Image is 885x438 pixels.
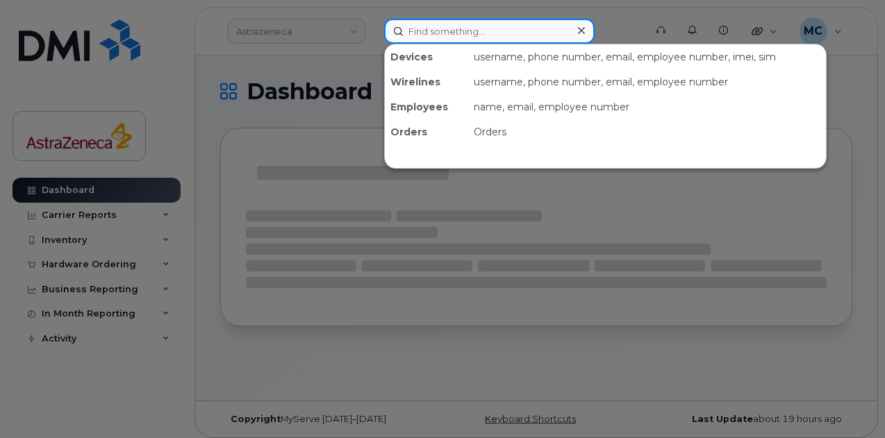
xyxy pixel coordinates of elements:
[468,44,826,69] div: username, phone number, email, employee number, imei, sim
[468,69,826,94] div: username, phone number, email, employee number
[385,94,468,119] div: Employees
[468,119,826,144] div: Orders
[385,119,468,144] div: Orders
[468,94,826,119] div: name, email, employee number
[385,44,468,69] div: Devices
[385,69,468,94] div: Wirelines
